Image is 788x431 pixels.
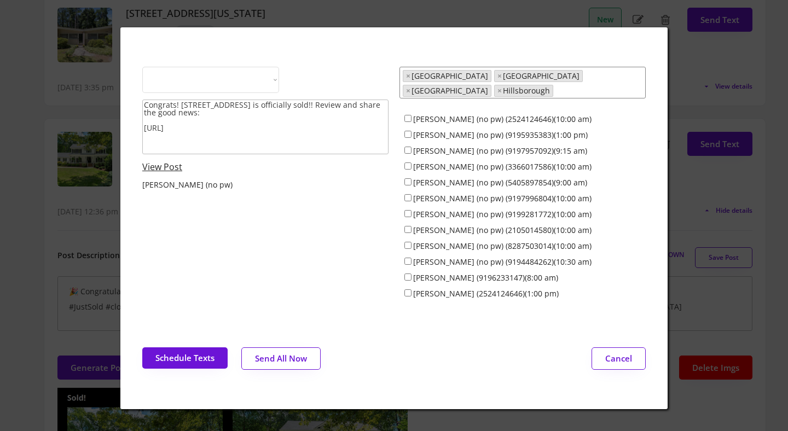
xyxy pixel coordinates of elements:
[413,272,558,283] label: [PERSON_NAME] (9196233147)(8:00 am)
[494,70,583,82] li: Durham
[413,241,592,251] label: [PERSON_NAME] (no pw) (8287503014)(10:00 am)
[413,193,592,203] label: [PERSON_NAME] (no pw) (9197996804)(10:00 am)
[497,72,502,80] span: ×
[413,130,588,140] label: [PERSON_NAME] (no pw) (9195935383)(1:00 pm)
[142,347,228,369] button: Schedule Texts
[413,161,592,172] label: [PERSON_NAME] (no pw) (3366017586)(10:00 am)
[413,177,587,188] label: [PERSON_NAME] (no pw) (5405897854)(9:00 am)
[413,145,587,156] label: [PERSON_NAME] (no pw) (9197957092)(9:15 am)
[592,347,646,370] button: Cancel
[494,85,553,97] li: Hillsborough
[241,347,321,370] button: Send All Now
[413,225,592,235] label: [PERSON_NAME] (no pw) (2105014580)(10:00 am)
[406,72,410,80] span: ×
[406,87,410,95] span: ×
[413,114,592,124] label: [PERSON_NAME] (no pw) (2524124646)(10:00 am)
[413,209,592,219] label: [PERSON_NAME] (no pw) (9199281772)(10:00 am)
[497,87,502,95] span: ×
[413,257,592,267] label: [PERSON_NAME] (no pw) (9194484262)(10:30 am)
[403,70,491,82] li: Raleigh
[403,85,491,97] li: Chapel Hill
[142,179,233,190] div: [PERSON_NAME] (no pw)
[413,288,559,299] label: [PERSON_NAME] (2524124646)(1:00 pm)
[142,161,182,173] a: View Post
